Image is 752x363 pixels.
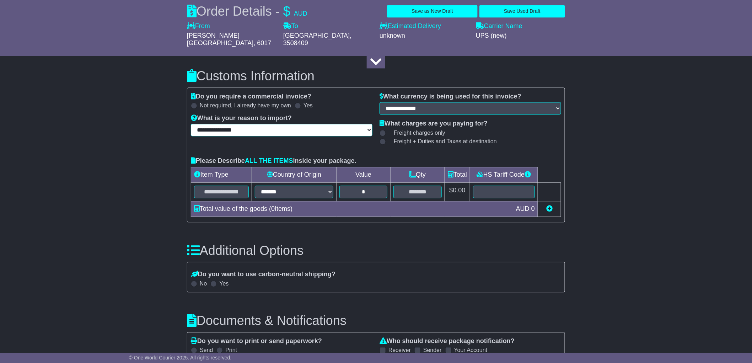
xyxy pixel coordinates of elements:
label: From [187,22,210,30]
label: Please Describe inside your package. [191,157,356,165]
h3: Additional Options [187,244,565,258]
label: Do you want to print or send paperwork? [191,337,322,345]
span: © One World Courier 2025. All rights reserved. [129,355,232,361]
button: Save Used Draft [479,5,565,17]
span: ALL THE ITEMS [245,157,293,164]
button: Save as New Draft [387,5,478,17]
label: Estimated Delivery [380,22,469,30]
span: Freight + Duties and Taxes at destination [394,138,497,145]
label: To [283,22,298,30]
a: Add new item [546,205,553,212]
label: Yes [219,280,229,287]
td: Item Type [191,167,252,182]
label: Sender [423,347,442,353]
div: UPS (new) [476,32,565,40]
label: Receiver [388,347,411,353]
td: Qty [391,167,445,182]
td: Total [445,167,470,182]
label: Do you require a commercial invoice? [191,93,311,101]
div: Total value of the goods ( Items) [190,204,512,214]
span: [PERSON_NAME][GEOGRAPHIC_DATA] [187,32,253,47]
span: , 6017 [253,39,271,47]
span: 0 [271,205,275,212]
label: Your Account [454,347,488,353]
span: 0 [531,205,535,212]
span: $ [283,4,290,18]
label: Print [225,347,237,353]
label: No [200,280,207,287]
span: 0.00 [453,187,466,194]
label: What currency is being used for this invoice? [380,93,521,101]
span: AUD [294,10,307,17]
td: HS Tariff Code [470,167,538,182]
div: Order Details - [187,4,307,19]
label: Carrier Name [476,22,522,30]
label: Not required, I already have my own [200,102,291,109]
span: [GEOGRAPHIC_DATA] [283,32,350,39]
td: Value [337,167,391,182]
h3: Customs Information [187,69,565,83]
div: unknown [380,32,469,40]
label: Freight charges only [385,129,445,136]
span: AUD [516,205,530,212]
h3: Documents & Notifications [187,314,565,328]
td: Country of Origin [252,167,336,182]
label: Yes [304,102,313,109]
label: Do you want to use carbon-neutral shipping? [191,271,335,278]
label: What is your reason to import? [191,114,292,122]
label: Send [200,347,213,353]
label: Who should receive package notification? [380,337,515,345]
td: $ [445,182,470,201]
span: , 3508409 [283,32,351,47]
label: What charges are you paying for? [380,120,488,128]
